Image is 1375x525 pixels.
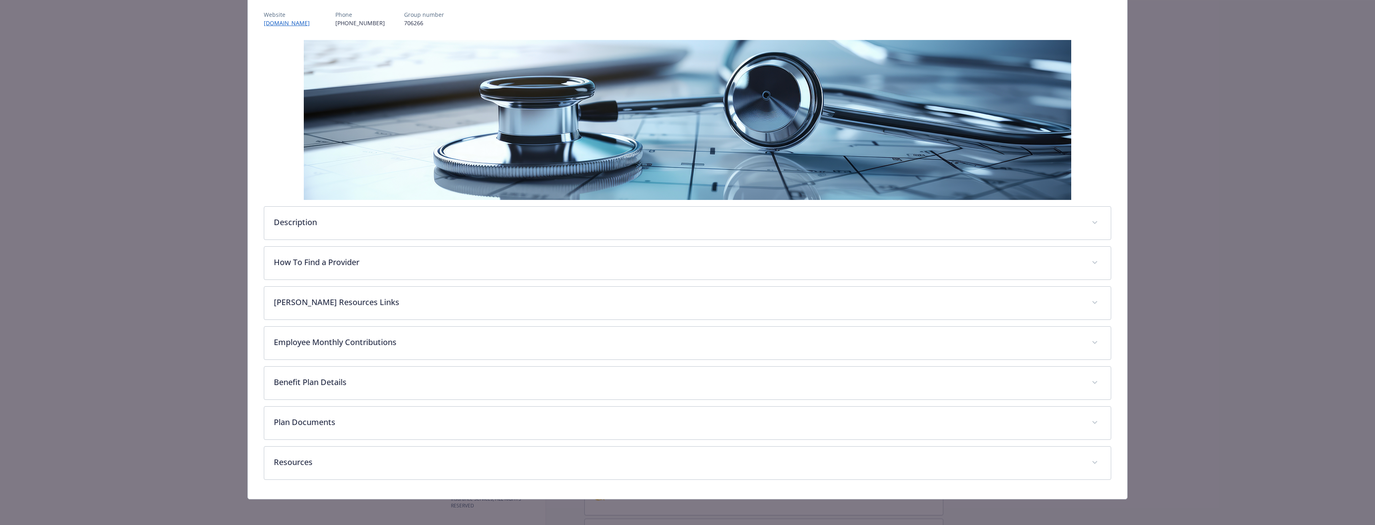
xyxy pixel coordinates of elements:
[264,287,1111,319] div: [PERSON_NAME] Resources Links
[335,10,385,19] p: Phone
[274,456,1082,468] p: Resources
[264,447,1111,479] div: Resources
[274,416,1082,428] p: Plan Documents
[264,407,1111,439] div: Plan Documents
[274,256,1082,268] p: How To Find a Provider
[264,327,1111,359] div: Employee Monthly Contributions
[264,19,316,27] a: [DOMAIN_NAME]
[404,19,444,27] p: 706266
[335,19,385,27] p: [PHONE_NUMBER]
[274,296,1082,308] p: [PERSON_NAME] Resources Links
[264,367,1111,399] div: Benefit Plan Details
[264,207,1111,240] div: Description
[274,376,1082,388] p: Benefit Plan Details
[264,247,1111,279] div: How To Find a Provider
[304,40,1071,200] img: banner
[274,216,1082,228] p: Description
[264,10,316,19] p: Website
[274,336,1082,348] p: Employee Monthly Contributions
[404,10,444,19] p: Group number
